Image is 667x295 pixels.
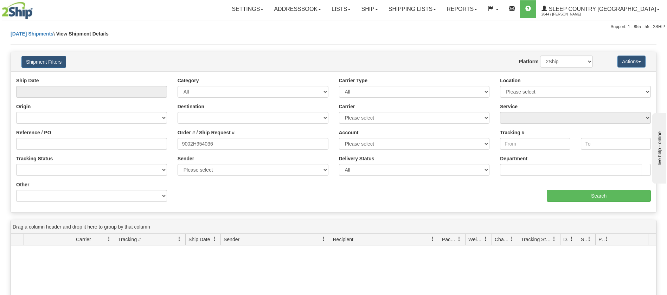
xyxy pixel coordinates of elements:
span: \ View Shipment Details [53,31,109,37]
a: Shipment Issues filter column settings [583,233,595,245]
a: Pickup Status filter column settings [601,233,613,245]
a: Tracking # filter column settings [173,233,185,245]
span: Shipment Issues [581,236,587,243]
a: Charge filter column settings [506,233,518,245]
a: Sender filter column settings [318,233,330,245]
label: Platform [519,58,539,65]
span: Ship Date [188,236,210,243]
label: Origin [16,103,31,110]
span: Packages [442,236,457,243]
a: Delivery Status filter column settings [566,233,578,245]
div: Support: 1 - 855 - 55 - 2SHIP [2,24,665,30]
a: [DATE] Shipments [11,31,53,37]
a: Carrier filter column settings [103,233,115,245]
label: Delivery Status [339,155,374,162]
label: Department [500,155,527,162]
label: Sender [178,155,194,162]
a: Weight filter column settings [480,233,492,245]
label: Other [16,181,29,188]
a: Shipping lists [383,0,441,18]
input: To [581,138,651,150]
a: Reports [441,0,482,18]
span: Sleep Country [GEOGRAPHIC_DATA] [547,6,656,12]
span: Sender [224,236,239,243]
span: Tracking # [118,236,141,243]
span: Delivery Status [563,236,569,243]
label: Destination [178,103,204,110]
label: Order # / Ship Request # [178,129,235,136]
span: Charge [495,236,509,243]
a: Ship Date filter column settings [209,233,220,245]
label: Service [500,103,518,110]
span: Pickup Status [598,236,604,243]
div: live help - online [5,6,65,11]
a: Packages filter column settings [453,233,465,245]
label: Account [339,129,359,136]
a: Recipient filter column settings [427,233,439,245]
div: grid grouping header [11,220,656,234]
button: Shipment Filters [21,56,66,68]
a: Sleep Country [GEOGRAPHIC_DATA] 2044 / [PERSON_NAME] [536,0,665,18]
label: Carrier [339,103,355,110]
label: Location [500,77,520,84]
input: Search [547,190,651,202]
button: Actions [617,56,646,68]
a: Settings [226,0,269,18]
label: Category [178,77,199,84]
label: Ship Date [16,77,39,84]
iframe: chat widget [651,111,666,183]
input: From [500,138,570,150]
span: Tracking Status [521,236,552,243]
a: Ship [356,0,383,18]
a: Addressbook [269,0,326,18]
label: Reference / PO [16,129,51,136]
label: Tracking # [500,129,524,136]
a: Lists [326,0,356,18]
span: 2044 / [PERSON_NAME] [541,11,594,18]
span: Weight [468,236,483,243]
a: Tracking Status filter column settings [548,233,560,245]
label: Carrier Type [339,77,367,84]
span: Recipient [333,236,353,243]
img: logo2044.jpg [2,2,33,19]
span: Carrier [76,236,91,243]
label: Tracking Status [16,155,53,162]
